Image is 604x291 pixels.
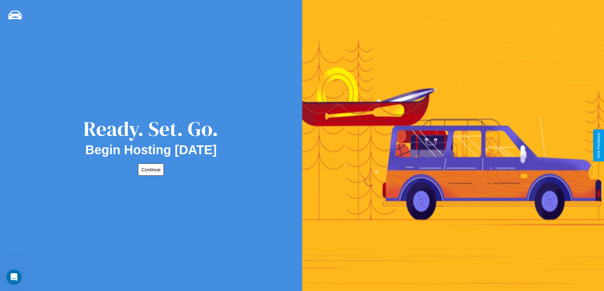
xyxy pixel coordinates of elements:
h2: Begin Hosting [DATE] [85,143,217,157]
div: Ready. Set. Go. [83,115,218,143]
div: Give Feedback [596,133,601,158]
button: Continue [138,163,164,176]
iframe: Intercom live chat [6,269,22,285]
